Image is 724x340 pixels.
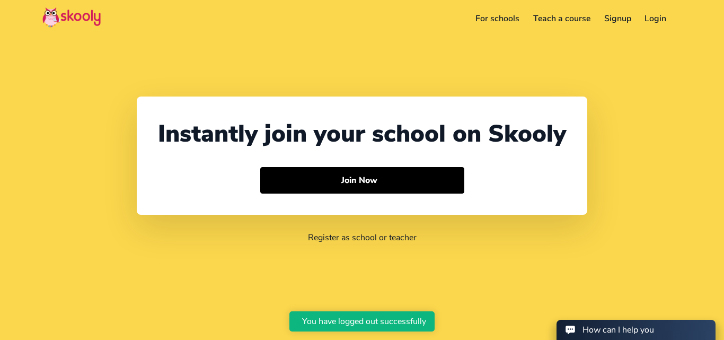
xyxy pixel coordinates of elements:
[260,167,464,194] button: Join Now
[308,232,417,243] a: Register as school or teacher
[158,118,566,150] div: Instantly join your school on Skooly
[302,316,426,327] div: You have logged out successfully
[42,7,101,28] img: Skooly
[469,10,527,27] a: For schools
[526,10,597,27] a: Teach a course
[597,10,638,27] a: Signup
[638,10,673,27] a: Login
